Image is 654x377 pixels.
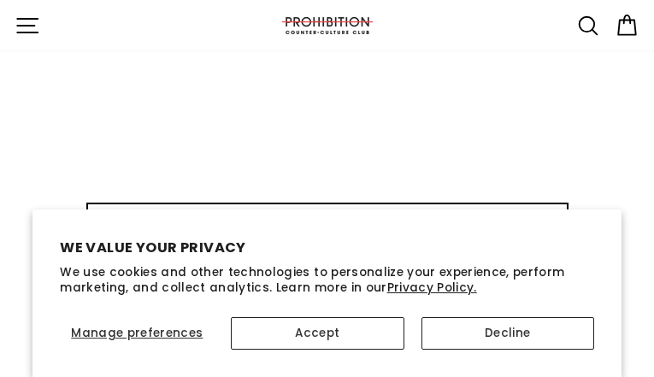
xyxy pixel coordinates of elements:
span: Manage preferences [71,325,203,341]
button: Manage preferences [60,317,214,350]
button: Decline [421,317,594,350]
h2: We value your privacy [60,237,594,258]
button: Accept [231,317,404,350]
p: We use cookies and other technologies to personalize your experience, perform marketing, and coll... [60,265,594,295]
img: PROHIBITION COUNTER-CULTURE CLUB [280,17,374,34]
a: Privacy Policy. [387,280,477,296]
